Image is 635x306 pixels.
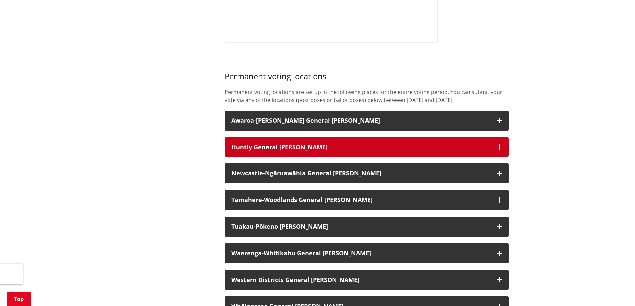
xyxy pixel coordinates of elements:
a: Top [7,292,31,306]
strong: Newcastle-Ngāruawāhia General [PERSON_NAME] [231,169,381,177]
strong: Western Districts General [PERSON_NAME] [231,276,359,284]
h3: Awaroa-[PERSON_NAME] General [PERSON_NAME] [231,117,490,124]
button: Newcastle-Ngāruawāhia General [PERSON_NAME] [225,163,509,183]
button: Waerenga-Whitikahu General [PERSON_NAME] [225,243,509,263]
button: Tuakau-Pōkeno [PERSON_NAME] [225,217,509,237]
iframe: Messenger Launcher [604,278,628,302]
h3: Permanent voting locations [225,72,509,81]
button: Tamahere-Woodlands General [PERSON_NAME] [225,190,509,210]
h3: Huntly General [PERSON_NAME] [231,144,490,151]
strong: Tamahere-Woodlands General [PERSON_NAME] [231,196,373,204]
strong: Waerenga-Whitikahu General [PERSON_NAME] [231,249,371,257]
h3: Tuakau-Pōkeno [PERSON_NAME] [231,223,490,230]
button: Huntly General [PERSON_NAME] [225,137,509,157]
button: Western Districts General [PERSON_NAME] [225,270,509,290]
button: Awaroa-[PERSON_NAME] General [PERSON_NAME] [225,111,509,131]
p: Permanent voting locations are set up in the following places for the entire voting period. You c... [225,88,509,104]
